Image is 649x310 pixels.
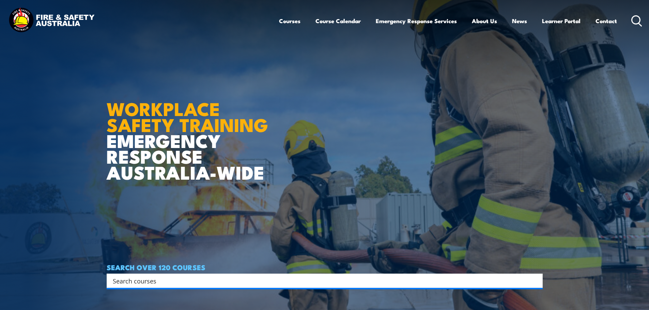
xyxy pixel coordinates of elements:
[107,94,268,138] strong: WORKPLACE SAFETY TRAINING
[315,12,361,30] a: Course Calendar
[531,276,540,285] button: Search magnifier button
[376,12,457,30] a: Emergency Response Services
[107,263,543,271] h4: SEARCH OVER 120 COURSES
[512,12,527,30] a: News
[596,12,617,30] a: Contact
[542,12,581,30] a: Learner Portal
[279,12,300,30] a: Courses
[472,12,497,30] a: About Us
[107,83,273,180] h1: EMERGENCY RESPONSE AUSTRALIA-WIDE
[113,276,528,286] input: Search input
[114,276,529,285] form: Search form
